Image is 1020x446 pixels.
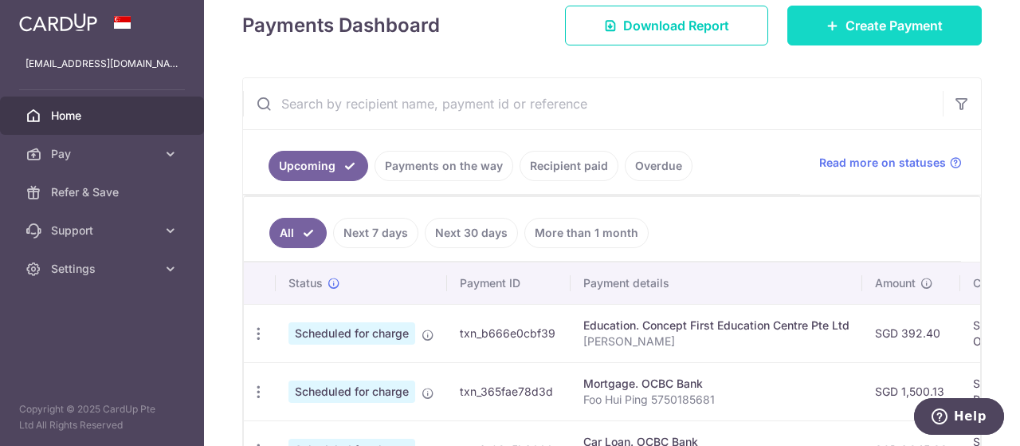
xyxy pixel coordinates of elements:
[51,261,156,277] span: Settings
[583,392,849,408] p: Foo Hui Ping 5750185681
[269,218,327,248] a: All
[51,184,156,200] span: Refer & Save
[269,151,368,181] a: Upcoming
[625,151,692,181] a: Overdue
[243,78,943,129] input: Search by recipient name, payment id or reference
[583,334,849,349] p: [PERSON_NAME]
[787,6,982,45] a: Create Payment
[819,155,962,171] a: Read more on statuses
[583,376,849,392] div: Mortgage. OCBC Bank
[447,262,571,304] th: Payment ID
[862,362,960,420] td: SGD 1,500.13
[520,151,618,181] a: Recipient paid
[242,11,440,40] h4: Payments Dashboard
[51,108,156,124] span: Home
[862,304,960,362] td: SGD 392.40
[447,362,571,420] td: txn_365fae78d3d
[41,11,73,26] span: Help
[565,6,768,45] a: Download Report
[288,381,415,403] span: Scheduled for charge
[845,16,943,35] span: Create Payment
[425,218,518,248] a: Next 30 days
[51,223,156,239] span: Support
[288,322,415,345] span: Scheduled for charge
[524,218,649,248] a: More than 1 month
[375,151,513,181] a: Payments on the way
[447,304,571,362] td: txn_b666e0cbf39
[875,275,916,291] span: Amount
[913,398,1004,438] iframe: Opens a widget where you can find more information
[571,262,862,304] th: Payment details
[19,13,97,32] img: CardUp
[288,275,323,291] span: Status
[623,16,729,35] span: Download Report
[51,146,156,162] span: Pay
[583,318,849,334] div: Education. Concept First Education Centre Pte Ltd
[333,218,418,248] a: Next 7 days
[819,155,946,171] span: Read more on statuses
[25,56,178,72] p: [EMAIL_ADDRESS][DOMAIN_NAME]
